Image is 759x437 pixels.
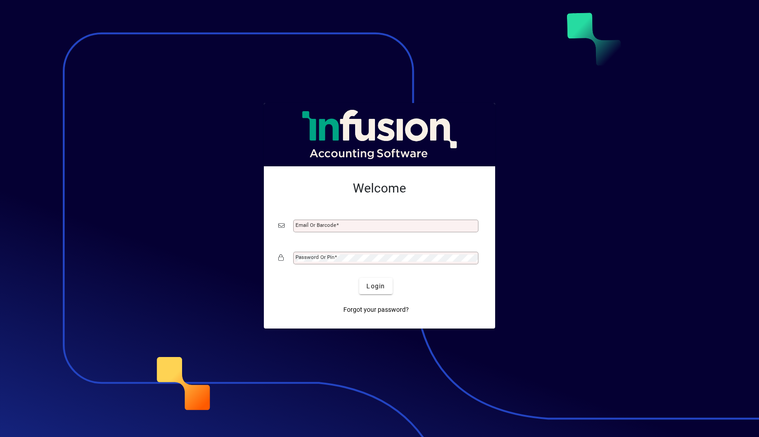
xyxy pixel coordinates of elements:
mat-label: Password or Pin [295,254,334,260]
h2: Welcome [278,181,481,196]
span: Login [366,282,385,291]
mat-label: Email or Barcode [295,222,336,228]
button: Login [359,278,392,294]
a: Forgot your password? [340,301,412,318]
span: Forgot your password? [343,305,409,315]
